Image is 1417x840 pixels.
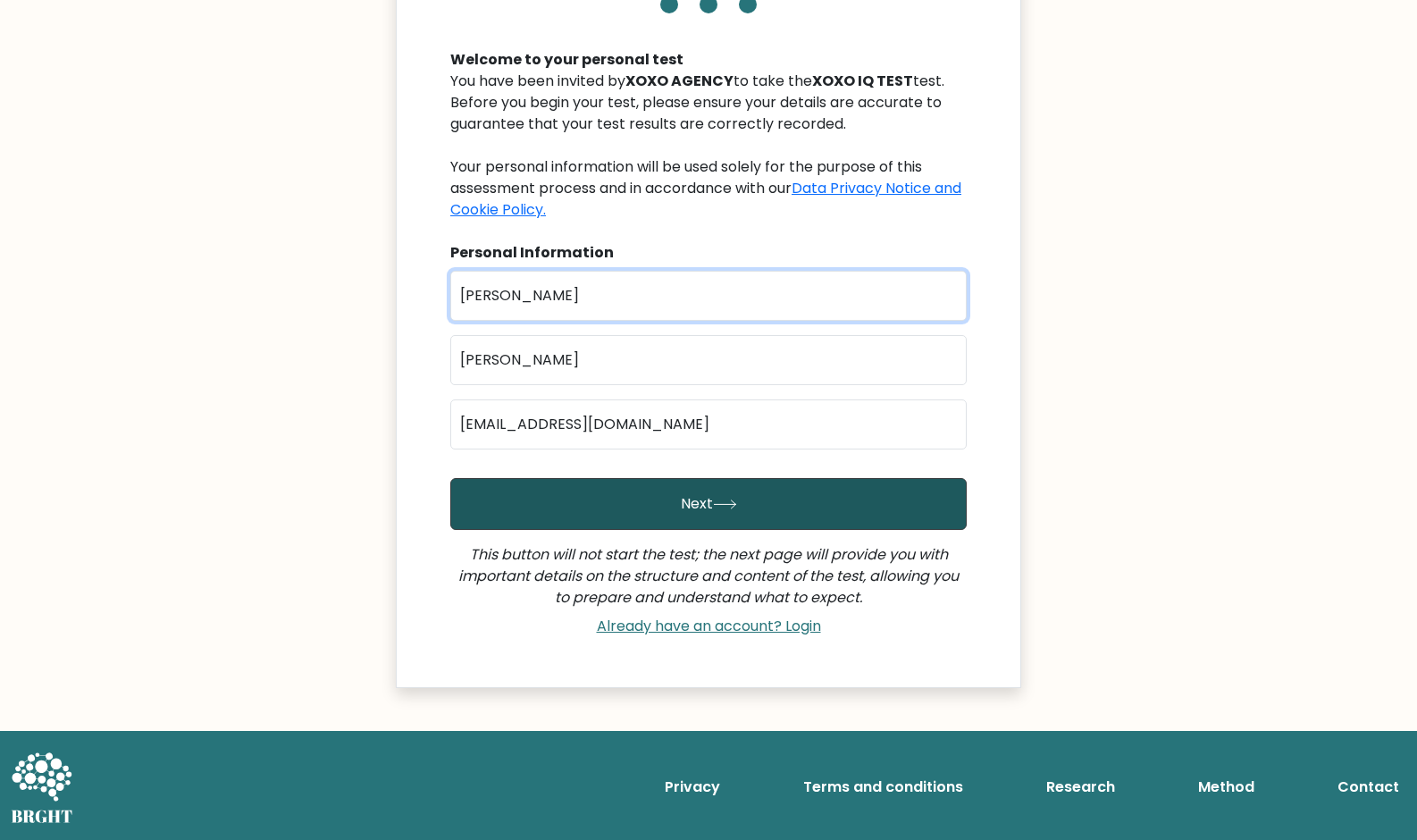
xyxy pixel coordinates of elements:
[458,544,959,608] i: This button will not start the test; the next page will provide you with important details on the...
[1039,769,1122,805] a: Research
[590,616,828,636] a: Already have an account? Login
[450,335,967,385] input: Last name
[1191,769,1262,805] a: Method
[450,242,967,264] div: Personal Information
[450,178,961,220] a: Data Privacy Notice and Cookie Policy.
[450,71,967,221] div: You have been invited by to take the test. Before you begin your test, please ensure your details...
[812,71,913,91] b: XOXO IQ TEST
[450,399,967,449] input: Email
[625,71,734,91] b: XOXO AGENCY
[796,769,970,805] a: Terms and conditions
[658,769,727,805] a: Privacy
[450,478,967,530] button: Next
[450,271,967,321] input: First name
[1330,769,1406,805] a: Contact
[450,49,967,71] div: Welcome to your personal test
